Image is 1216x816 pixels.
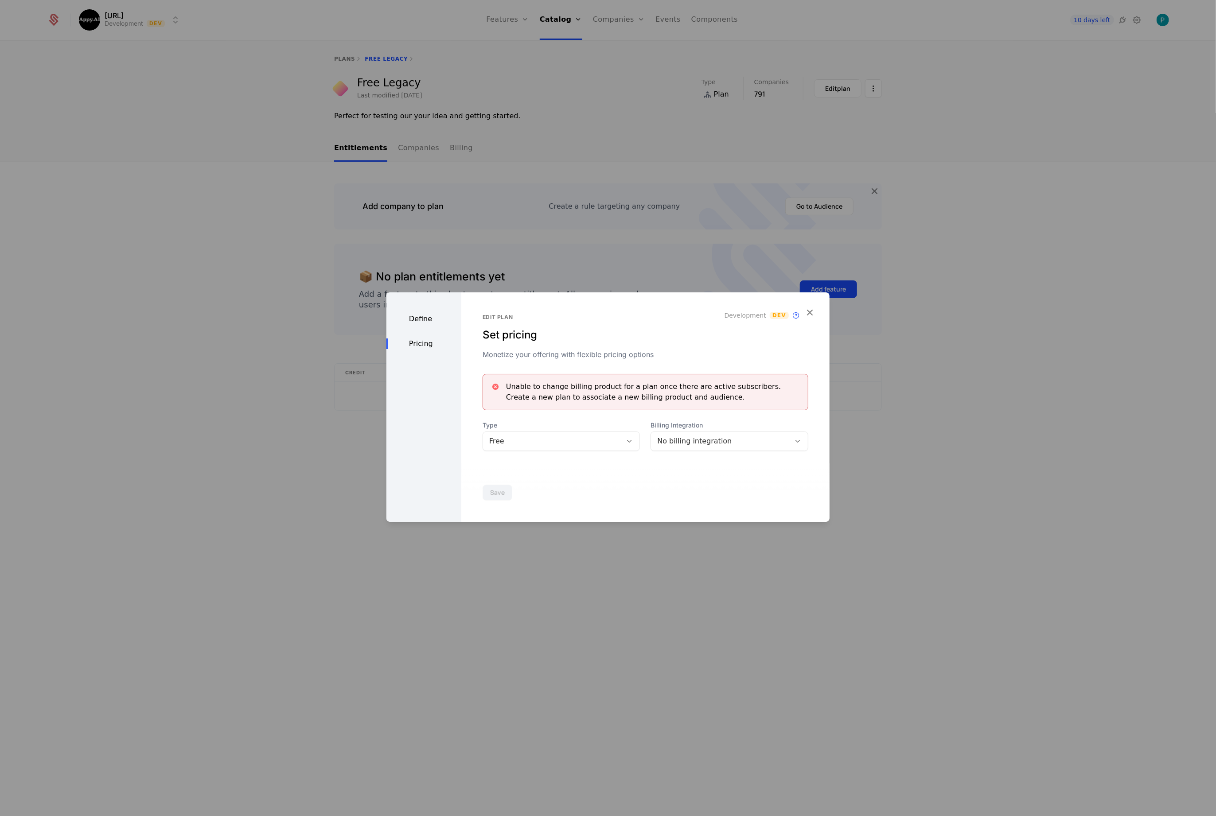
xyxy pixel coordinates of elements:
[483,349,808,360] div: Monetize your offering with flexible pricing options
[483,485,512,501] button: Save
[483,421,640,430] span: Type
[506,381,801,403] div: Unable to change billing product for a plan once there are active subscribers. Create a new plan ...
[386,338,461,349] div: Pricing
[483,328,808,342] div: Set pricing
[483,314,808,321] div: Edit plan
[725,311,766,320] span: Development
[489,436,616,447] div: Free
[657,436,784,447] div: No billing integration
[770,312,789,319] span: Dev
[651,421,808,430] span: Billing Integration
[386,314,461,324] div: Define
